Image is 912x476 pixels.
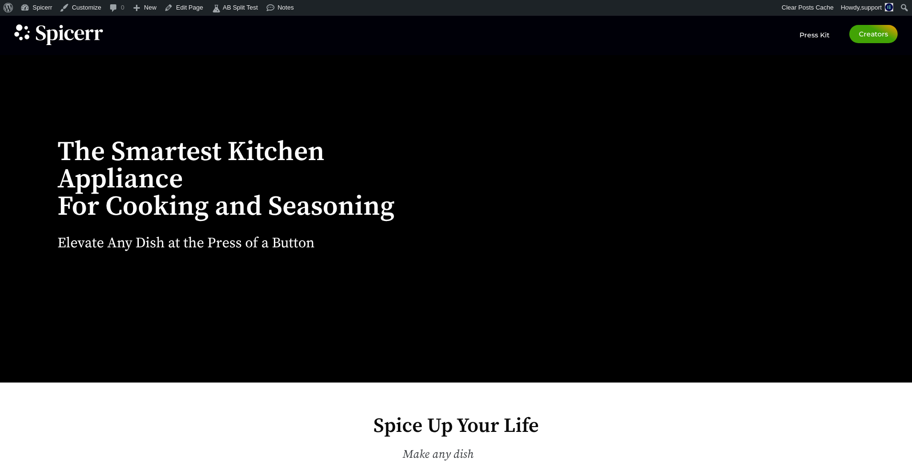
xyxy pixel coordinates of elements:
h2: Elevate Any Dish at the Press of a Button [57,236,315,250]
span: Make any dish [403,447,473,462]
a: Creators [849,25,898,43]
span: support [861,4,882,11]
h1: The Smartest Kitchen Appliance For Cooking and Seasoning [57,139,421,221]
h2: Spice Up Your Life [145,416,767,436]
span: Creators [859,31,888,37]
a: Press Kit [799,25,830,39]
span: Press Kit [799,31,830,39]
